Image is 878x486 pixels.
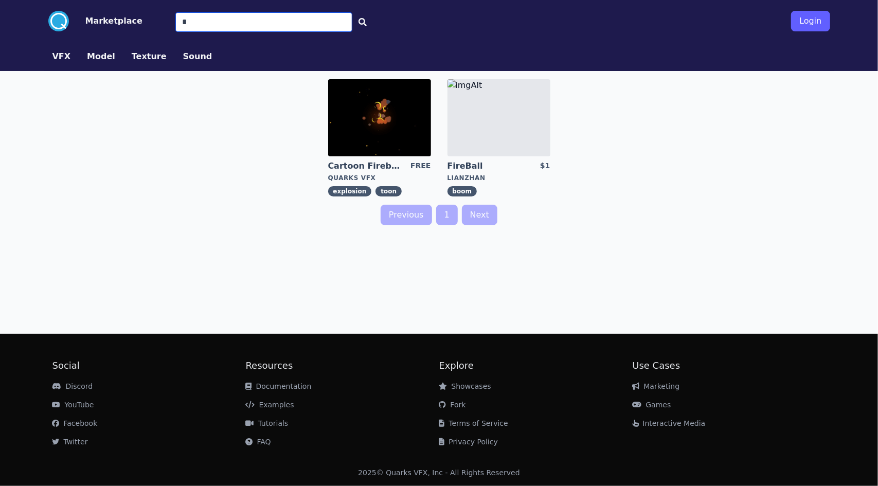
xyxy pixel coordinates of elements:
h2: Explore [439,358,633,373]
a: Terms of Service [439,419,508,427]
span: boom [447,186,477,196]
input: Search [175,12,352,32]
a: Sound [175,50,221,63]
h2: Social [52,358,246,373]
a: Privacy Policy [439,438,498,446]
a: Showcases [439,382,491,390]
div: FREE [410,160,431,172]
a: Games [633,401,671,409]
span: toon [375,186,402,196]
a: Interactive Media [633,419,706,427]
a: YouTube [52,401,94,409]
button: Sound [183,50,212,63]
img: imgAlt [328,79,431,156]
div: $1 [540,160,550,172]
a: Tutorials [246,419,289,427]
button: Texture [132,50,167,63]
div: Quarks VFX [328,174,431,182]
a: FireBall [447,160,522,172]
img: imgAlt [447,79,550,156]
a: Marketplace [69,15,142,27]
a: Marketing [633,382,680,390]
span: explosion [328,186,372,196]
button: Marketplace [85,15,142,27]
a: Model [79,50,123,63]
a: 1 [436,205,458,225]
a: FAQ [246,438,271,446]
div: LianZhan [447,174,550,182]
div: 2025 © Quarks VFX, Inc - All Rights Reserved [358,467,520,478]
a: Login [791,7,830,35]
a: Twitter [52,438,88,446]
a: Next [462,205,497,225]
a: Discord [52,382,93,390]
a: Previous [381,205,432,225]
button: Model [87,50,115,63]
a: Fork [439,401,466,409]
button: Login [791,11,830,31]
button: VFX [52,50,71,63]
h2: Resources [246,358,439,373]
a: Documentation [246,382,312,390]
a: Examples [246,401,294,409]
a: Facebook [52,419,98,427]
a: VFX [44,50,79,63]
h2: Use Cases [633,358,826,373]
a: Cartoon Fireball Explosion [328,160,402,172]
a: Texture [123,50,175,63]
